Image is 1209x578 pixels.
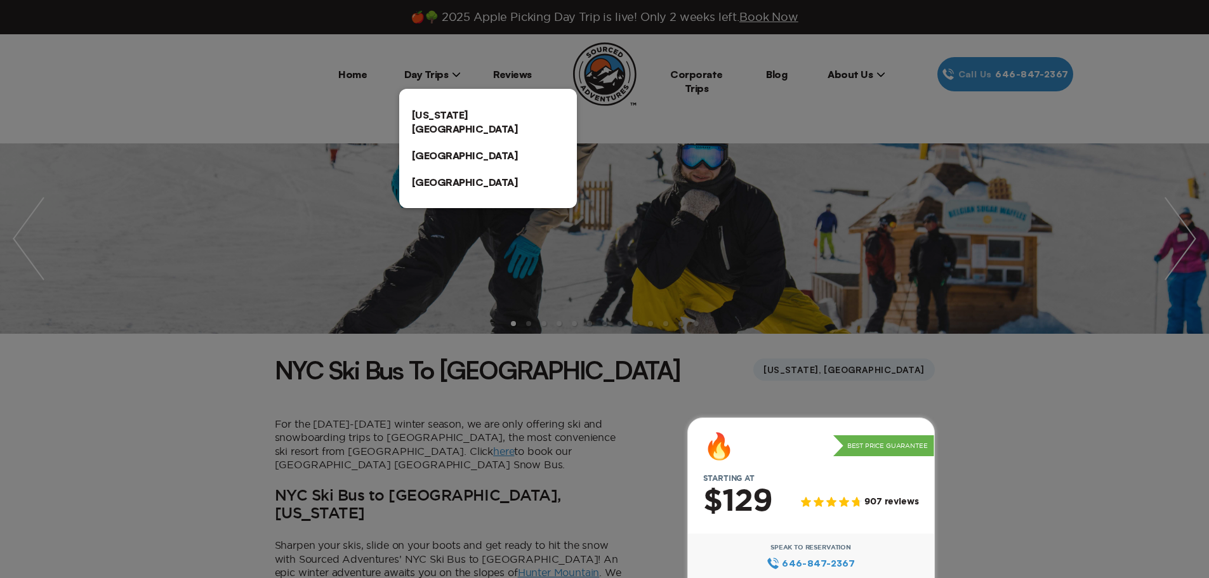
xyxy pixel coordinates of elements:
a: 646‍-847‍-2367 [767,556,855,570]
a: [US_STATE][GEOGRAPHIC_DATA] [399,102,577,142]
h2: $129 [703,485,772,518]
a: [GEOGRAPHIC_DATA] [399,169,577,195]
p: Best Price Guarantee [833,435,934,457]
span: Speak to Reservation [770,544,851,551]
span: Starting at [688,474,770,483]
div: 🔥 [703,433,735,459]
span: 907 reviews [864,497,918,508]
span: 646‍-847‍-2367 [782,556,855,570]
a: [GEOGRAPHIC_DATA] [399,142,577,169]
